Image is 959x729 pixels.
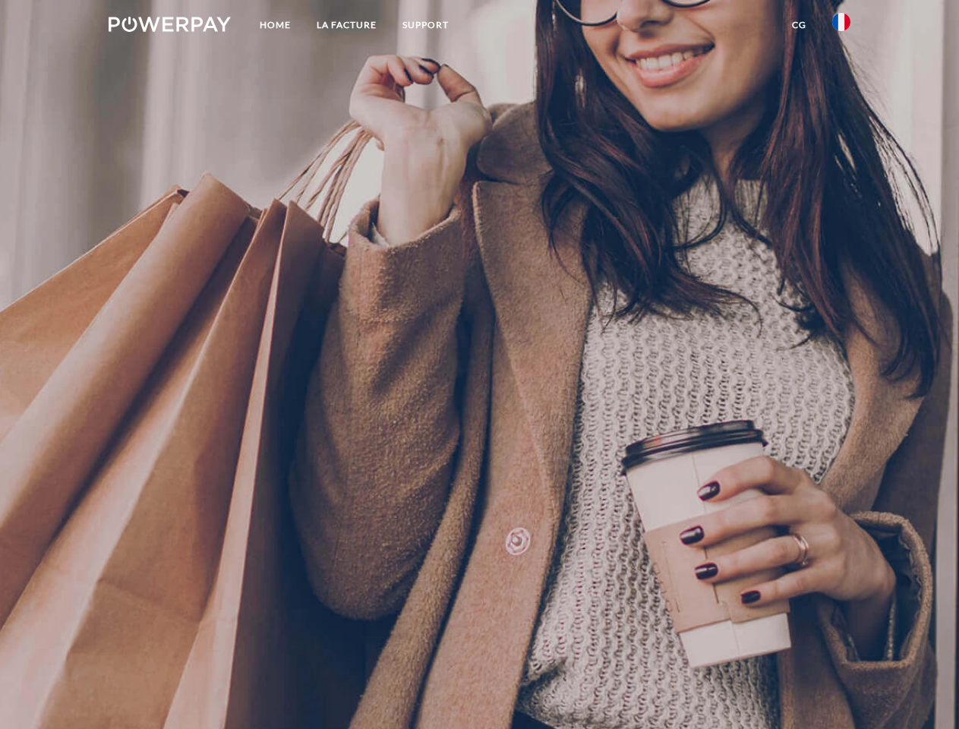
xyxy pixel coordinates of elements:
[832,13,850,31] img: fr
[247,11,304,39] a: Home
[390,11,462,39] a: Support
[109,17,231,32] img: logo-powerpay-white.svg
[779,11,819,39] a: CG
[304,11,390,39] a: LA FACTURE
